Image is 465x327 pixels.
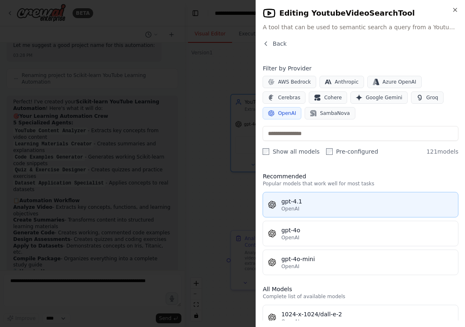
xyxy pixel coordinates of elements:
[326,147,378,156] label: Pre-configured
[320,110,350,117] span: SambaNova
[281,226,453,234] div: gpt-4o
[319,76,364,88] button: Anthropic
[263,172,458,180] h3: Recommended
[278,79,311,85] span: AWS Bedrock
[383,79,416,85] span: Azure OpenAI
[426,147,458,156] span: 121 models
[263,192,458,217] button: gpt-4.1OpenAI
[263,147,319,156] label: Show all models
[281,318,299,325] span: OpenAI
[426,94,438,101] span: Groq
[350,91,408,104] button: Google Gemini
[263,107,301,119] button: OpenAI
[281,255,453,263] div: gpt-4o-mini
[305,107,355,119] button: SambaNova
[278,94,300,101] span: Cerebras
[263,7,276,20] img: YoutubeVideoSearchTool
[263,250,458,275] button: gpt-4o-miniOpenAI
[263,221,458,246] button: gpt-4oOpenAI
[366,94,402,101] span: Google Gemini
[263,180,458,187] p: Popular models that work well for most tasks
[263,293,458,300] p: Complete list of available models
[309,91,347,104] button: Cohere
[281,206,299,212] span: OpenAI
[411,91,444,104] button: Groq
[263,148,269,155] input: Show all models
[281,263,299,270] span: OpenAI
[326,148,333,155] input: Pre-configured
[324,94,342,101] span: Cohere
[281,234,299,241] span: OpenAI
[278,110,296,117] span: OpenAI
[263,76,316,88] button: AWS Bedrock
[335,79,359,85] span: Anthropic
[272,40,287,48] span: Back
[281,310,453,318] div: 1024-x-1024/dall-e-2
[367,76,422,88] button: Azure OpenAI
[263,91,305,104] button: Cerebras
[281,197,453,206] div: gpt-4.1
[263,7,458,20] h2: Editing YoutubeVideoSearchTool
[263,40,287,48] button: Back
[263,285,458,293] h3: All Models
[263,23,458,31] span: A tool that can be used to semantic search a query from a Youtube Video content.
[263,64,458,72] h4: Filter by Provider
